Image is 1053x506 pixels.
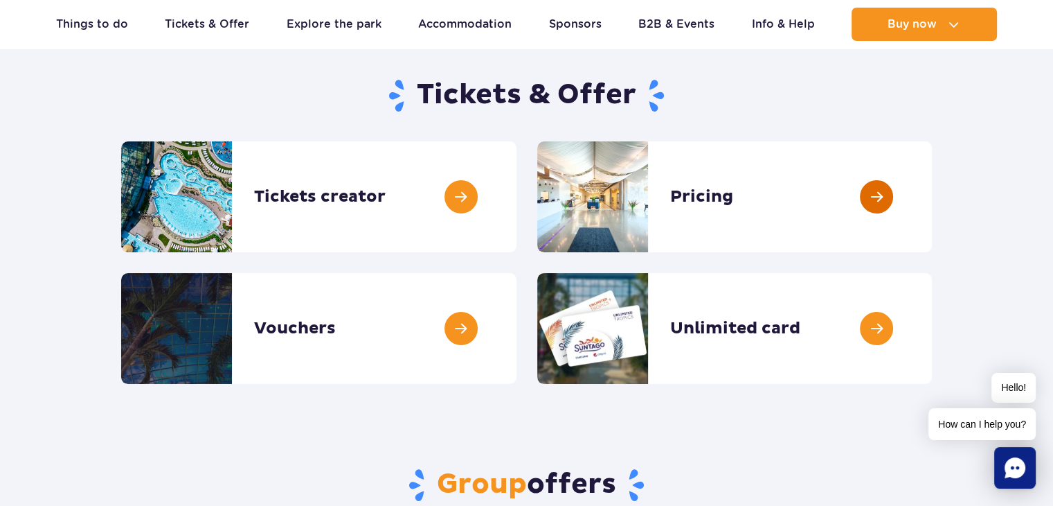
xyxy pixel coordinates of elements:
a: B2B & Events [638,8,714,41]
a: Sponsors [549,8,602,41]
h2: offers [121,467,932,503]
a: Accommodation [418,8,512,41]
span: Buy now [888,18,937,30]
div: Chat [994,447,1036,489]
a: Explore the park [287,8,381,41]
a: Tickets & Offer [165,8,249,41]
span: How can I help you? [928,408,1036,440]
a: Info & Help [752,8,815,41]
a: Things to do [56,8,128,41]
h1: Tickets & Offer [121,78,932,114]
span: Hello! [991,373,1036,403]
button: Buy now [852,8,997,41]
span: Group [437,467,527,502]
